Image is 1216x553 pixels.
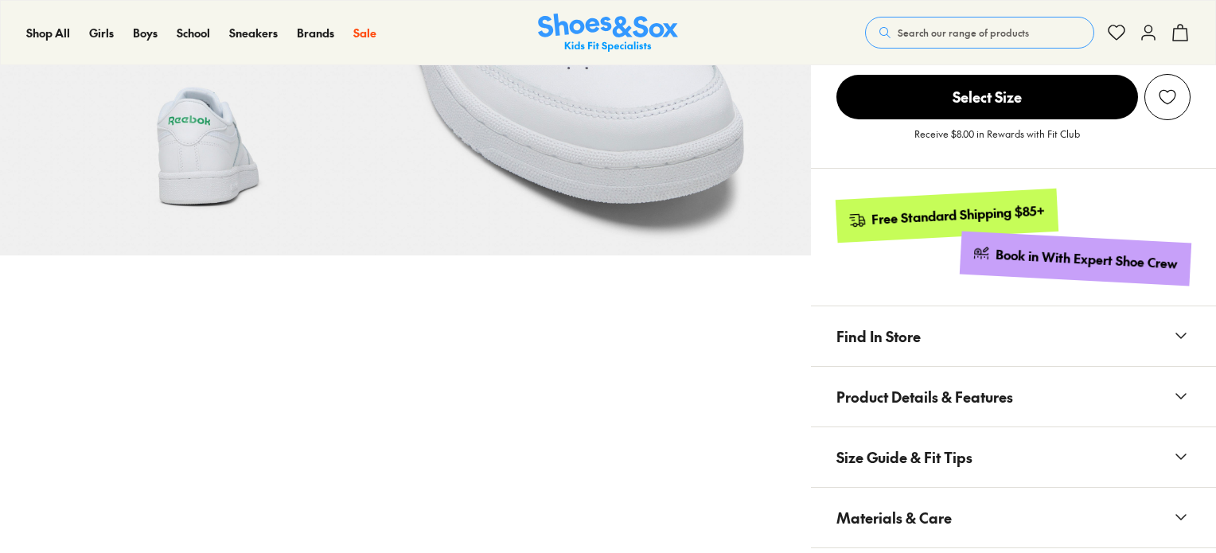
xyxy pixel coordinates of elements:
[836,373,1013,420] span: Product Details & Features
[898,25,1029,40] span: Search our range of products
[811,488,1216,547] button: Materials & Care
[836,494,952,541] span: Materials & Care
[836,313,921,360] span: Find In Store
[811,306,1216,366] button: Find In Store
[177,25,210,41] a: School
[538,14,678,53] a: Shoes & Sox
[133,25,158,41] a: Boys
[836,74,1138,120] button: Select Size
[26,25,70,41] a: Shop All
[960,231,1191,286] a: Book in With Expert Shoe Crew
[1144,74,1191,120] button: Add to Wishlist
[89,25,114,41] a: Girls
[353,25,376,41] a: Sale
[996,246,1179,273] div: Book in With Expert Shoe Crew
[836,434,972,481] span: Size Guide & Fit Tips
[297,25,334,41] a: Brands
[538,14,678,53] img: SNS_Logo_Responsive.svg
[871,201,1045,228] div: Free Standard Shipping $85+
[229,25,278,41] a: Sneakers
[835,189,1058,243] a: Free Standard Shipping $85+
[836,75,1138,119] span: Select Size
[811,427,1216,487] button: Size Guide & Fit Tips
[811,367,1216,426] button: Product Details & Features
[914,127,1080,155] p: Receive $8.00 in Rewards with Fit Club
[865,17,1094,49] button: Search our range of products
